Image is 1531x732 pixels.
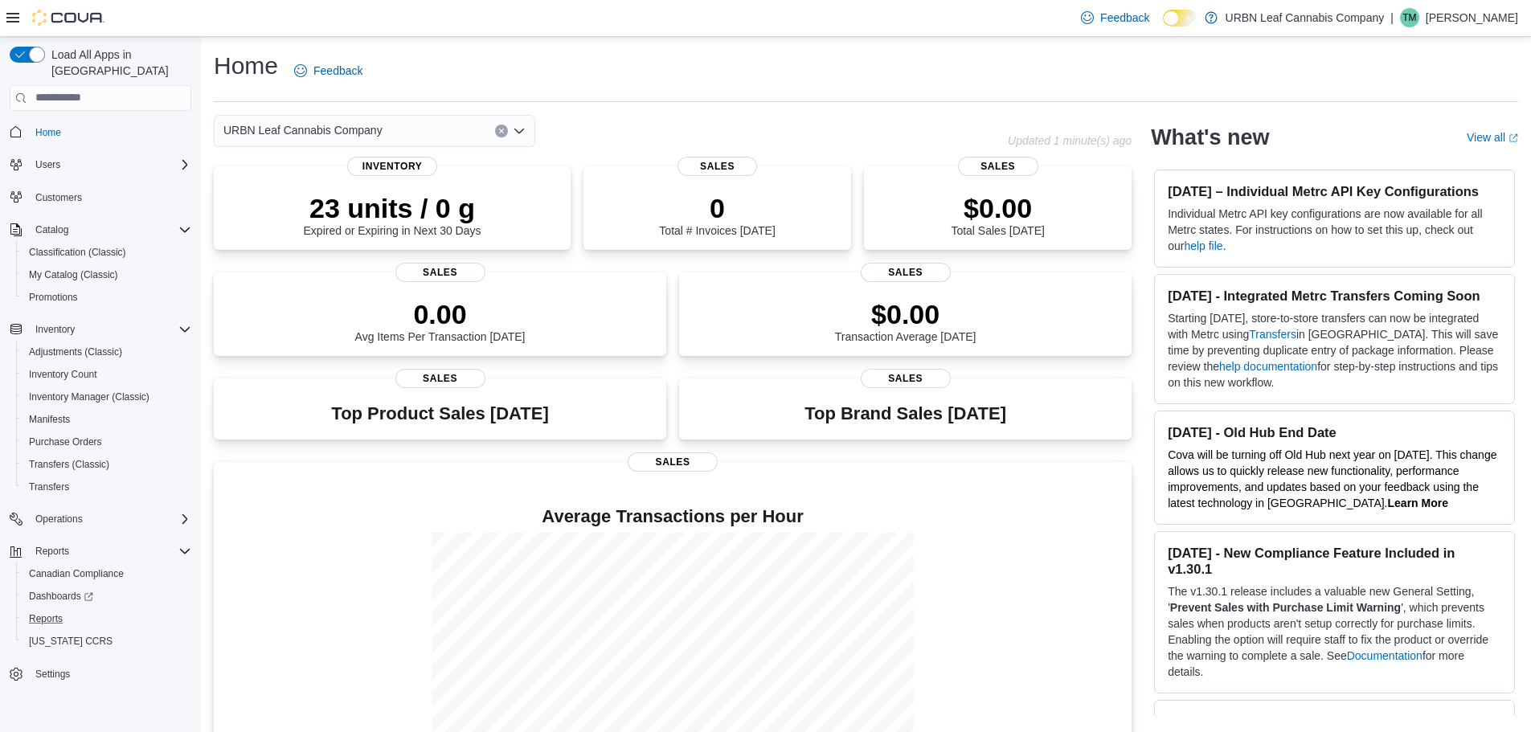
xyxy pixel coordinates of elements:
[29,320,191,339] span: Inventory
[861,263,951,282] span: Sales
[29,268,118,281] span: My Catalog (Classic)
[16,607,198,630] button: Reports
[1100,10,1149,26] span: Feedback
[1226,8,1385,27] p: URBN Leaf Cannabis Company
[304,192,481,237] div: Expired or Expiring in Next 30 Days
[1075,2,1156,34] a: Feedback
[3,186,198,209] button: Customers
[35,323,75,336] span: Inventory
[3,121,198,144] button: Home
[3,508,198,530] button: Operations
[29,436,102,448] span: Purchase Orders
[23,477,191,497] span: Transfers
[29,368,97,381] span: Inventory Count
[355,298,526,330] p: 0.00
[29,320,81,339] button: Inventory
[29,188,88,207] a: Customers
[29,220,75,239] button: Catalog
[1390,8,1394,27] p: |
[35,223,68,236] span: Catalog
[23,365,191,384] span: Inventory Count
[1168,448,1496,509] span: Cova will be turning off Old Hub next year on [DATE]. This change allows us to quickly release ne...
[513,125,526,137] button: Open list of options
[35,191,82,204] span: Customers
[10,114,191,728] nav: Complex example
[23,609,191,628] span: Reports
[35,158,60,171] span: Users
[29,413,70,426] span: Manifests
[495,125,508,137] button: Clear input
[951,192,1044,237] div: Total Sales [DATE]
[23,288,191,307] span: Promotions
[1347,649,1423,662] a: Documentation
[3,153,198,176] button: Users
[313,63,362,79] span: Feedback
[29,123,68,142] a: Home
[1008,134,1132,147] p: Updated 1 minute(s) ago
[16,363,198,386] button: Inventory Count
[1168,545,1501,577] h3: [DATE] - New Compliance Feature Included in v1.30.1
[23,564,130,583] a: Canadian Compliance
[29,542,191,561] span: Reports
[3,540,198,562] button: Reports
[29,346,122,358] span: Adjustments (Classic)
[23,632,191,651] span: Washington CCRS
[1168,310,1501,391] p: Starting [DATE], store-to-store transfers can now be integrated with Metrc using in [GEOGRAPHIC_D...
[29,590,93,603] span: Dashboards
[35,513,83,525] span: Operations
[23,410,191,429] span: Manifests
[29,509,191,529] span: Operations
[23,609,69,628] a: Reports
[23,243,133,262] a: Classification (Classic)
[677,157,758,176] span: Sales
[23,342,191,362] span: Adjustments (Classic)
[29,246,126,259] span: Classification (Classic)
[23,288,84,307] a: Promotions
[1168,424,1501,440] h3: [DATE] - Old Hub End Date
[1151,125,1269,150] h2: What's new
[16,264,198,286] button: My Catalog (Classic)
[223,121,383,140] span: URBN Leaf Cannabis Company
[628,452,718,472] span: Sales
[23,387,156,407] a: Inventory Manager (Classic)
[23,387,191,407] span: Inventory Manager (Classic)
[3,318,198,341] button: Inventory
[23,455,191,474] span: Transfers (Classic)
[29,291,78,304] span: Promotions
[16,585,198,607] a: Dashboards
[35,126,61,139] span: Home
[835,298,976,330] p: $0.00
[1388,497,1448,509] a: Learn More
[1508,133,1518,143] svg: External link
[23,587,100,606] a: Dashboards
[29,612,63,625] span: Reports
[16,630,198,652] button: [US_STATE] CCRS
[861,369,951,388] span: Sales
[1184,239,1222,252] a: help file
[958,157,1038,176] span: Sales
[23,432,108,452] a: Purchase Orders
[16,408,198,431] button: Manifests
[23,632,119,651] a: [US_STATE] CCRS
[1426,8,1518,27] p: [PERSON_NAME]
[29,664,191,684] span: Settings
[1170,601,1401,614] strong: Prevent Sales with Purchase Limit Warning
[23,455,116,474] a: Transfers (Classic)
[395,263,485,282] span: Sales
[23,342,129,362] a: Adjustments (Classic)
[23,243,191,262] span: Classification (Classic)
[1400,8,1419,27] div: Tess McGee
[1219,360,1317,373] a: help documentation
[29,220,191,239] span: Catalog
[1249,328,1296,341] a: Transfers
[29,122,191,142] span: Home
[804,404,1006,423] h3: Top Brand Sales [DATE]
[1168,288,1501,304] h3: [DATE] - Integrated Metrc Transfers Coming Soon
[16,453,198,476] button: Transfers (Classic)
[29,635,113,648] span: [US_STATE] CCRS
[1168,206,1501,254] p: Individual Metrc API key configurations are now available for all Metrc states. For instructions ...
[3,662,198,685] button: Settings
[395,369,485,388] span: Sales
